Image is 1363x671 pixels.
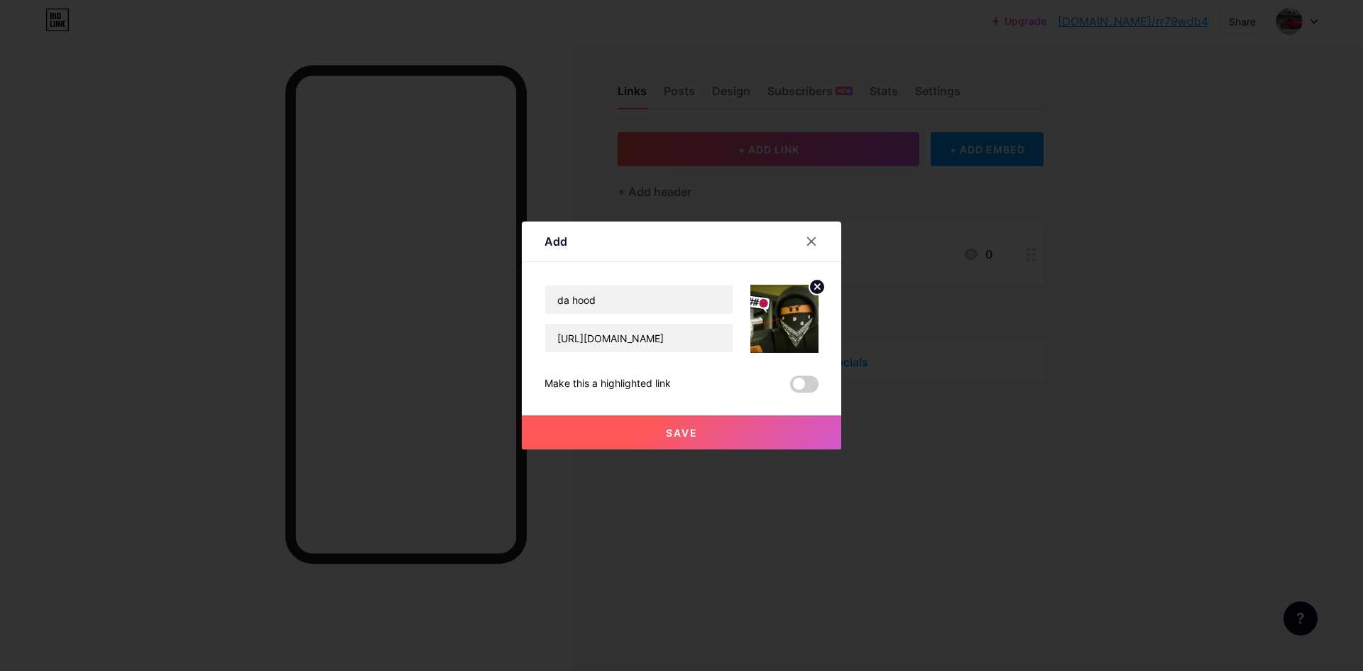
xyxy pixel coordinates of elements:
[750,285,819,353] img: link_thumbnail
[544,233,567,250] div: Add
[545,324,733,352] input: URL
[544,376,671,393] div: Make this a highlighted link
[545,285,733,314] input: Title
[666,427,698,439] span: Save
[522,415,841,449] button: Save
